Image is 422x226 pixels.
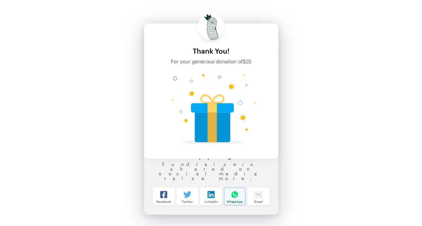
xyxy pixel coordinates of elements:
a: Email [247,187,269,205]
a: Facebook [153,187,175,205]
div: Help by Sharing [152,154,270,159]
div: Twitter [177,200,198,203]
div: Email [248,200,269,203]
div: Thank You! [151,47,272,55]
a: LinkedIn [200,187,222,205]
a: WhatsApp [224,187,245,205]
div: WhatsApp [224,200,245,203]
div: For your generous donation of [144,59,278,64]
a: Twitter [177,187,198,205]
div: Facebook [153,200,174,203]
div: Fundraisers shared on social media raise more. [152,162,270,181]
div: LinkedIn [200,200,221,203]
span: $25 [243,58,251,64]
